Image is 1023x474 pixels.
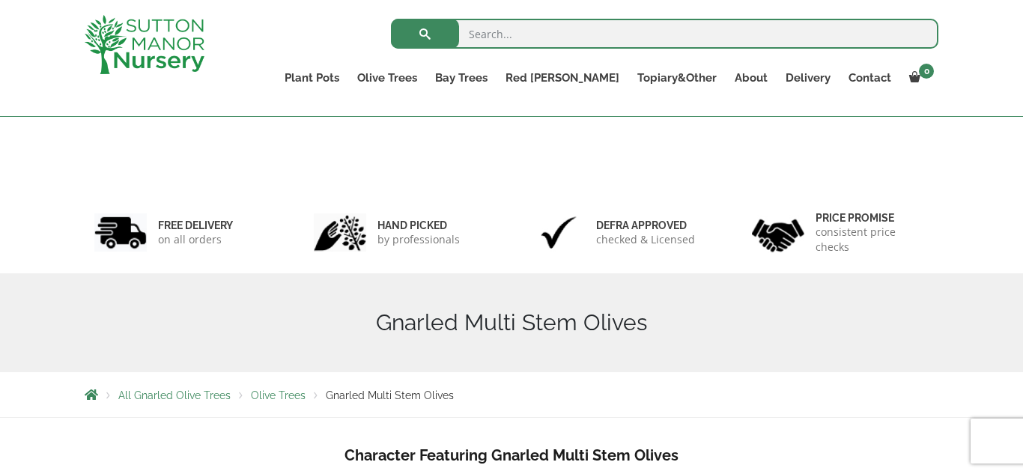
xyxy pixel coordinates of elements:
[314,213,366,252] img: 2.jpg
[777,67,840,88] a: Delivery
[816,211,929,225] h6: Price promise
[840,67,900,88] a: Contact
[344,446,679,464] b: Character Featuring Gnarled Multi Stem Olives
[94,213,147,252] img: 1.jpg
[85,309,938,336] h1: Gnarled Multi Stem Olives
[596,219,695,232] h6: Defra approved
[919,64,934,79] span: 0
[377,219,460,232] h6: hand picked
[348,67,426,88] a: Olive Trees
[497,67,628,88] a: Red [PERSON_NAME]
[251,389,306,401] a: Olive Trees
[816,225,929,255] p: consistent price checks
[900,67,938,88] a: 0
[85,15,204,74] img: logo
[726,67,777,88] a: About
[377,232,460,247] p: by professionals
[118,389,231,401] a: All Gnarled Olive Trees
[391,19,938,49] input: Search...
[158,232,233,247] p: on all orders
[532,213,585,252] img: 3.jpg
[596,232,695,247] p: checked & Licensed
[628,67,726,88] a: Topiary&Other
[158,219,233,232] h6: FREE DELIVERY
[326,389,454,401] span: Gnarled Multi Stem Olives
[85,389,938,401] nav: Breadcrumbs
[752,210,804,255] img: 4.jpg
[276,67,348,88] a: Plant Pots
[426,67,497,88] a: Bay Trees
